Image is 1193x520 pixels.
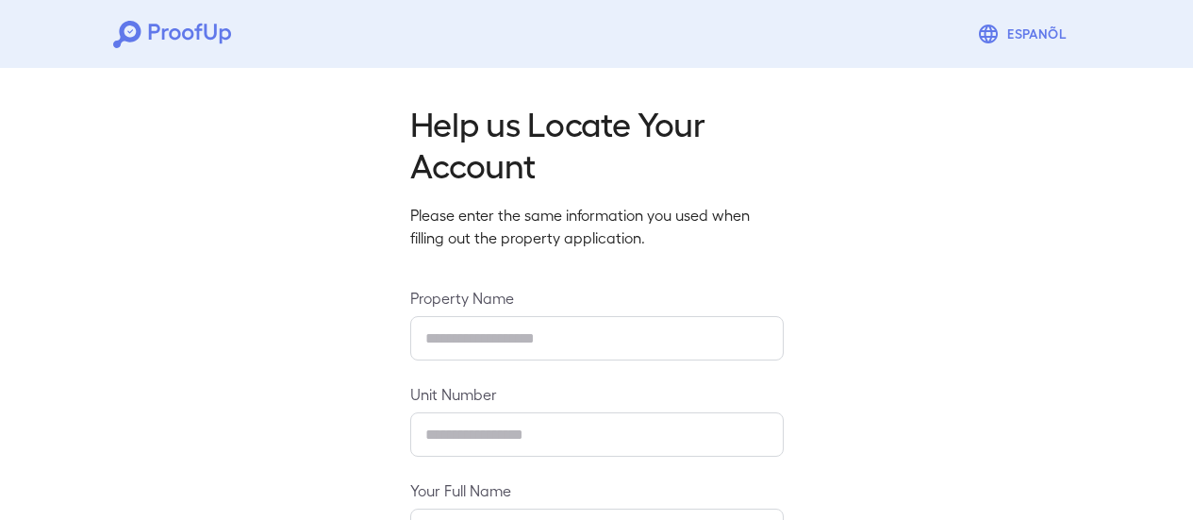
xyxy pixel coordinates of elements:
[410,287,784,309] label: Property Name
[410,204,784,249] p: Please enter the same information you used when filling out the property application.
[410,479,784,501] label: Your Full Name
[410,383,784,405] label: Unit Number
[969,15,1080,53] button: Espanõl
[410,102,784,185] h2: Help us Locate Your Account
